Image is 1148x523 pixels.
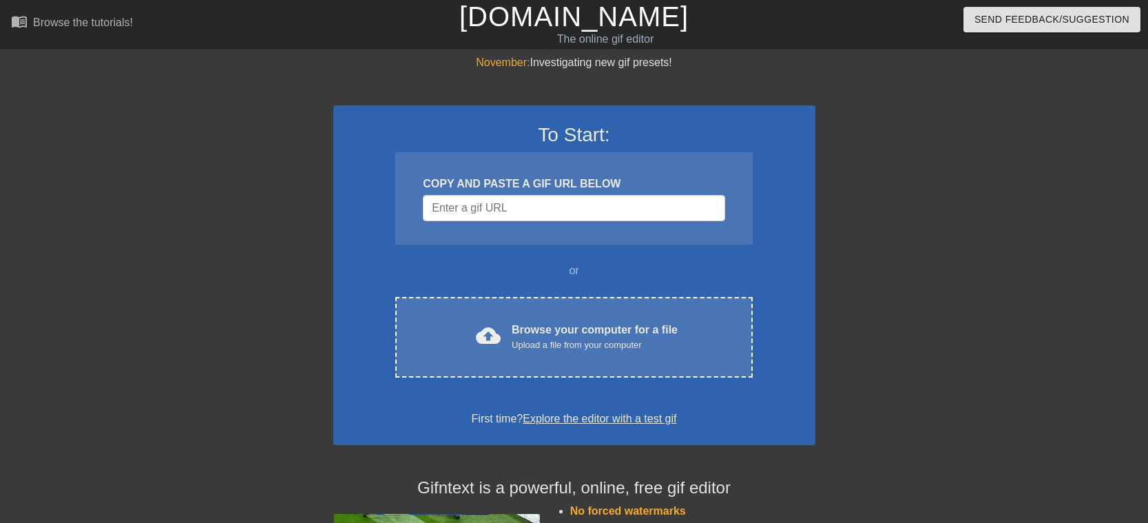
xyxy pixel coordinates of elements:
[459,1,689,32] a: [DOMAIN_NAME]
[390,31,822,48] div: The online gif editor
[476,323,501,348] span: cloud_upload
[963,7,1140,32] button: Send Feedback/Suggestion
[523,413,676,424] a: Explore the editor with a test gif
[423,176,724,192] div: COPY AND PASTE A GIF URL BELOW
[512,322,678,352] div: Browse your computer for a file
[11,13,133,34] a: Browse the tutorials!
[351,411,797,427] div: First time?
[423,195,724,221] input: Username
[351,123,797,147] h3: To Start:
[570,505,686,517] span: No forced watermarks
[33,17,133,28] div: Browse the tutorials!
[333,478,815,498] h4: Gifntext is a powerful, online, free gif editor
[512,338,678,352] div: Upload a file from your computer
[369,263,780,279] div: or
[333,54,815,71] div: Investigating new gif presets!
[11,13,28,30] span: menu_book
[974,11,1129,28] span: Send Feedback/Suggestion
[476,57,530,68] span: November:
